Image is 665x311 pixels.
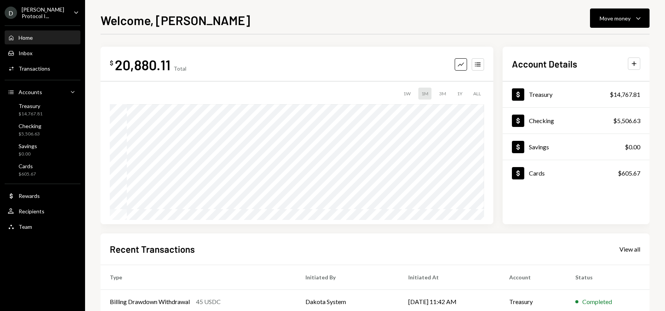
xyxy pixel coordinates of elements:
[454,88,465,100] div: 1Y
[625,142,640,152] div: $0.00
[19,151,37,157] div: $0.00
[503,108,650,134] a: Checking$5,506.63
[5,161,80,179] a: Cards$605.67
[5,61,80,75] a: Transactions
[5,140,80,159] a: Savings$0.00
[110,59,113,67] div: $
[610,90,640,99] div: $14,767.81
[5,189,80,203] a: Rewards
[5,100,80,119] a: Treasury$14,767.81
[400,88,414,100] div: 1W
[19,163,36,169] div: Cards
[5,204,80,218] a: Recipients
[5,120,80,139] a: Checking$5,506.63
[19,171,36,177] div: $605.67
[196,297,221,306] div: 45 USDC
[174,65,186,72] div: Total
[110,243,195,255] h2: Recent Transactions
[512,57,577,70] h2: Account Details
[529,143,549,150] div: Savings
[115,56,171,73] div: 20,880.11
[399,265,500,289] th: Initiated At
[619,245,640,253] div: View all
[529,169,545,177] div: Cards
[5,30,80,44] a: Home
[582,297,612,306] div: Completed
[503,81,650,107] a: Treasury$14,767.81
[470,88,484,100] div: ALL
[19,89,42,95] div: Accounts
[22,6,67,19] div: [PERSON_NAME] Protocol I...
[19,103,43,109] div: Treasury
[5,85,80,99] a: Accounts
[19,143,37,149] div: Savings
[590,8,650,28] button: Move money
[19,131,41,137] div: $5,506.63
[618,169,640,178] div: $605.67
[418,88,431,100] div: 1M
[500,265,566,289] th: Account
[5,7,17,19] div: D
[101,12,250,28] h1: Welcome, [PERSON_NAME]
[19,34,33,41] div: Home
[5,46,80,60] a: Inbox
[529,91,552,98] div: Treasury
[19,193,40,199] div: Rewards
[101,265,296,289] th: Type
[566,265,650,289] th: Status
[19,223,32,230] div: Team
[529,117,554,124] div: Checking
[296,265,399,289] th: Initiated By
[19,50,32,56] div: Inbox
[503,134,650,160] a: Savings$0.00
[19,111,43,117] div: $14,767.81
[436,88,449,100] div: 3M
[600,14,631,22] div: Move money
[619,245,640,253] a: View all
[19,208,44,215] div: Recipients
[613,116,640,125] div: $5,506.63
[503,160,650,186] a: Cards$605.67
[110,297,190,306] div: Billing Drawdown Withdrawal
[5,220,80,233] a: Team
[19,123,41,129] div: Checking
[19,65,50,72] div: Transactions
